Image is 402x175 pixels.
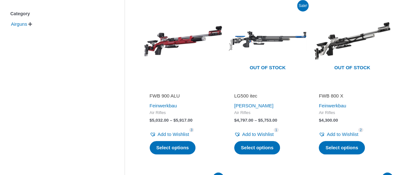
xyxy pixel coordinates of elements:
img: FWB 900 ALU [144,2,222,80]
bdi: 5,032.00 [150,118,169,123]
h2: FWB 900 ALU [150,93,216,99]
span: Add to Wishlist [327,131,358,137]
span: – [170,118,172,123]
bdi: 5,753.00 [258,118,277,123]
img: LG500 itec [228,2,307,80]
iframe: Customer reviews powered by Trustpilot [319,84,385,91]
a: FWB 800 X [319,93,385,101]
iframe: Customer reviews powered by Trustpilot [234,84,301,91]
span: Airguns [10,19,28,30]
span: Add to Wishlist [242,131,274,137]
a: Add to Wishlist [234,130,274,139]
h2: FWB 800 X [319,93,385,99]
span: $ [258,118,261,123]
a: Feinwerkbau [319,103,346,108]
a: FWB 900 ALU [150,93,216,101]
a: LG500 itec [234,93,301,101]
span: 3 [189,128,194,132]
span: 1 [274,128,279,132]
span: $ [319,118,321,123]
bdi: 5,917.00 [174,118,193,123]
span:  [28,22,32,26]
span: – [255,118,257,123]
a: Out of stock [313,2,391,80]
div: Category [10,9,106,18]
bdi: 4,300.00 [319,118,338,123]
a: Airguns [10,21,28,26]
span: Air Rifles [234,110,301,116]
span: Air Rifles [150,110,216,116]
span: $ [174,118,176,123]
iframe: Customer reviews powered by Trustpilot [150,84,216,91]
span: $ [234,118,237,123]
a: Feinwerkbau [150,103,177,108]
img: FWB 800 X [313,2,391,80]
a: Select options for “FWB 900 ALU” [150,141,196,154]
bdi: 4,797.00 [234,118,253,123]
span: Add to Wishlist [158,131,189,137]
span: 2 [358,128,363,132]
span: Out of stock [233,61,302,75]
a: Add to Wishlist [319,130,358,139]
span: Out of stock [318,61,386,75]
a: Select options for “FWB 800 X” [319,141,365,154]
span: $ [150,118,152,123]
a: Select options for “LG500 itec” [234,141,280,154]
a: Add to Wishlist [150,130,189,139]
a: Out of stock [228,2,307,80]
a: [PERSON_NAME] [234,103,273,108]
h2: LG500 itec [234,93,301,99]
span: Air Rifles [319,110,385,116]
